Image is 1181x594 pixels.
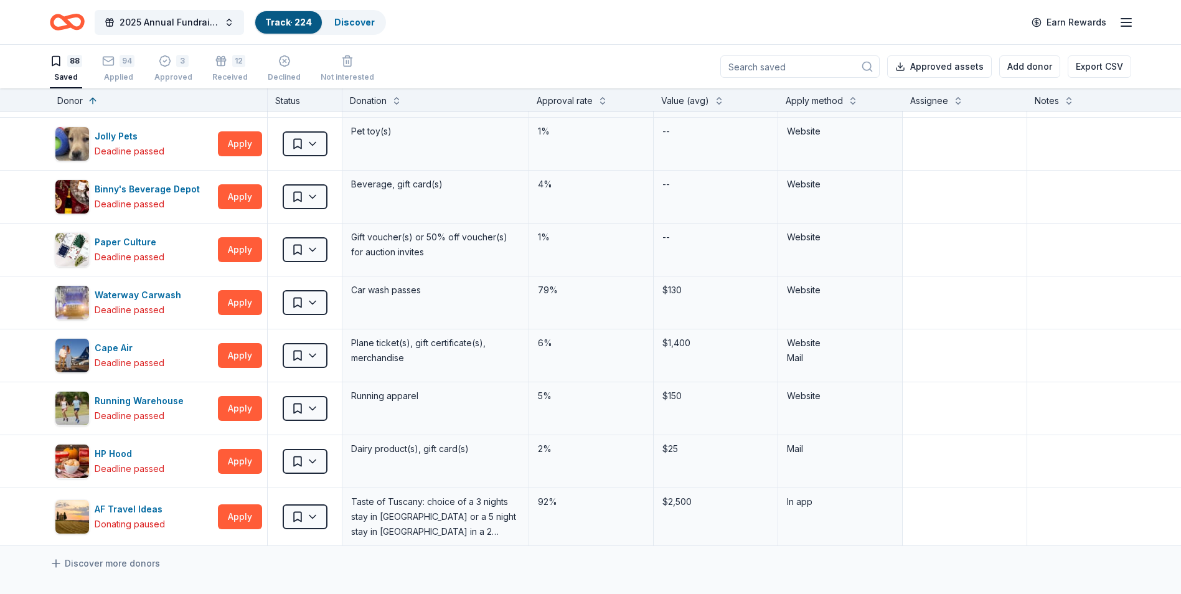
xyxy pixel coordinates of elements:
[268,72,301,82] div: Declined
[537,123,646,140] div: 1%
[120,55,134,67] div: 94
[661,440,770,458] div: $25
[95,517,165,532] div: Donating paused
[334,17,375,27] a: Discover
[254,10,386,35] button: Track· 224Discover
[1035,93,1059,108] div: Notes
[350,93,387,108] div: Donation
[537,334,646,352] div: 6%
[55,232,213,267] button: Image for Paper CulturePaper CultureDeadline passed
[176,55,189,67] div: 3
[661,123,671,140] div: --
[55,338,213,373] button: Image for Cape AirCape AirDeadline passed
[50,556,160,571] a: Discover more donors
[350,123,521,140] div: Pet toy(s)
[910,93,948,108] div: Assignee
[55,391,213,426] button: Image for Running WarehouseRunning WarehouseDeadline passed
[55,180,89,214] img: Image for Binny's Beverage Depot
[321,72,374,82] div: Not interested
[50,7,85,37] a: Home
[95,356,164,370] div: Deadline passed
[55,500,89,534] img: Image for AF Travel Ideas
[154,50,192,88] button: 3Approved
[537,93,593,108] div: Approval rate
[212,50,248,88] button: 12Received
[268,88,342,111] div: Status
[999,55,1060,78] button: Add donor
[350,440,521,458] div: Dairy product(s), gift card(s)
[350,387,521,405] div: Running apparel
[787,230,893,245] div: Website
[268,50,301,88] button: Declined
[55,126,213,161] button: Image for Jolly PetsJolly PetsDeadline passed
[95,250,164,265] div: Deadline passed
[661,176,671,193] div: --
[661,334,770,352] div: $1,400
[232,55,245,67] div: 12
[95,235,164,250] div: Paper Culture
[95,129,164,144] div: Jolly Pets
[95,10,244,35] button: 2025 Annual Fundraising Gala
[350,176,521,193] div: Beverage, gift card(s)
[218,504,262,529] button: Apply
[787,389,893,403] div: Website
[787,177,893,192] div: Website
[787,351,893,365] div: Mail
[55,339,89,372] img: Image for Cape Air
[102,72,134,82] div: Applied
[787,441,893,456] div: Mail
[350,334,521,367] div: Plane ticket(s), gift certificate(s), merchandise
[95,341,164,356] div: Cape Air
[95,394,189,408] div: Running Warehouse
[350,281,521,299] div: Car wash passes
[537,440,646,458] div: 2%
[661,493,770,511] div: $2,500
[661,281,770,299] div: $130
[102,50,134,88] button: 94Applied
[1068,55,1131,78] button: Export CSV
[55,179,213,214] button: Image for Binny's Beverage DepotBinny's Beverage DepotDeadline passed
[95,288,186,303] div: Waterway Carwash
[120,15,219,30] span: 2025 Annual Fundraising Gala
[786,93,843,108] div: Apply method
[218,343,262,368] button: Apply
[218,131,262,156] button: Apply
[95,197,164,212] div: Deadline passed
[218,290,262,315] button: Apply
[350,229,521,261] div: Gift voucher(s) or 50% off voucher(s) for auction invites
[787,283,893,298] div: Website
[720,55,880,78] input: Search saved
[212,72,248,82] div: Received
[55,286,89,319] img: Image for Waterway Carwash
[537,493,646,511] div: 92%
[787,336,893,351] div: Website
[537,387,646,405] div: 5%
[887,55,992,78] button: Approved assets
[537,176,646,193] div: 4%
[95,502,167,517] div: AF Travel Ideas
[95,461,164,476] div: Deadline passed
[55,285,213,320] button: Image for Waterway CarwashWaterway CarwashDeadline passed
[57,93,83,108] div: Donor
[1024,11,1114,34] a: Earn Rewards
[95,144,164,159] div: Deadline passed
[95,408,164,423] div: Deadline passed
[95,182,205,197] div: Binny's Beverage Depot
[50,50,82,88] button: 88Saved
[95,303,164,318] div: Deadline passed
[218,396,262,421] button: Apply
[265,17,312,27] a: Track· 224
[55,499,213,534] button: Image for AF Travel IdeasAF Travel IdeasDonating paused
[787,494,893,509] div: In app
[218,237,262,262] button: Apply
[537,229,646,246] div: 1%
[154,72,192,82] div: Approved
[55,444,213,479] button: Image for HP HoodHP HoodDeadline passed
[67,55,82,67] div: 88
[321,50,374,88] button: Not interested
[55,127,89,161] img: Image for Jolly Pets
[55,392,89,425] img: Image for Running Warehouse
[661,387,770,405] div: $150
[95,446,164,461] div: HP Hood
[661,93,709,108] div: Value (avg)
